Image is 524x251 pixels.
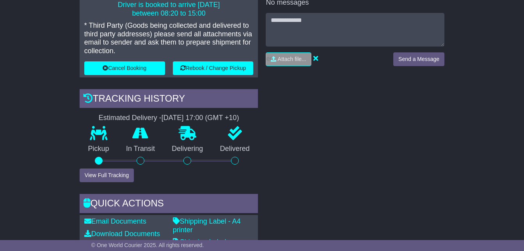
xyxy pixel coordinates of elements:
p: * Third Party (Goods being collected and delivered to third party addresses) please send all atta... [84,22,254,55]
a: Email Documents [84,217,146,225]
p: Delivered [211,145,258,153]
button: View Full Tracking [80,169,134,182]
button: Rebook / Change Pickup [173,61,254,75]
p: Delivering [163,145,211,153]
div: Tracking history [80,89,258,110]
p: Pickup [80,145,117,153]
p: Driver is booked to arrive [DATE] between 08:20 to 15:00 [84,1,254,18]
button: Cancel Booking [84,61,165,75]
div: Quick Actions [80,194,258,215]
p: In Transit [117,145,163,153]
div: [DATE] 17:00 (GMT +10) [162,114,239,122]
a: Shipping Label - A4 printer [173,217,241,234]
span: © One World Courier 2025. All rights reserved. [91,242,204,248]
div: Estimated Delivery - [80,114,258,122]
a: Download Documents [84,230,160,238]
button: Send a Message [393,52,444,66]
